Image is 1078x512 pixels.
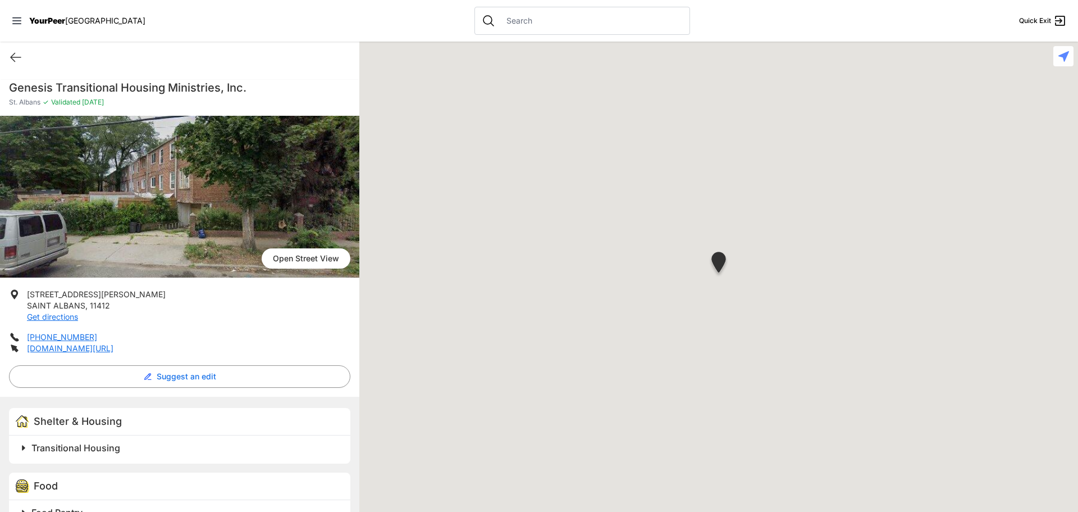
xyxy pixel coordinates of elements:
a: Quick Exit [1019,14,1067,28]
span: SAINT ALBANS [27,301,85,310]
input: Search [500,15,683,26]
span: Food [34,480,58,492]
a: Open Street View [262,248,350,269]
span: [GEOGRAPHIC_DATA] [65,16,145,25]
span: [DATE] [80,98,104,106]
h1: Genesis Transitional Housing Ministries, Inc. [9,80,350,96]
span: ✓ [43,98,49,107]
span: Quick Exit [1019,16,1051,25]
span: YourPeer [29,16,65,25]
a: Get directions [27,312,78,321]
span: [STREET_ADDRESS][PERSON_NAME] [27,289,166,299]
a: [PHONE_NUMBER] [27,332,97,342]
span: St. Albans [9,98,40,107]
span: Validated [51,98,80,106]
span: , [85,301,88,310]
span: Transitional Housing [31,442,120,454]
a: YourPeer[GEOGRAPHIC_DATA] [29,17,145,24]
a: [DOMAIN_NAME][URL] [27,343,113,353]
span: Suggest an edit [157,371,216,382]
span: 11412 [90,301,110,310]
span: Shelter & Housing [34,415,122,427]
button: Suggest an edit [9,365,350,388]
